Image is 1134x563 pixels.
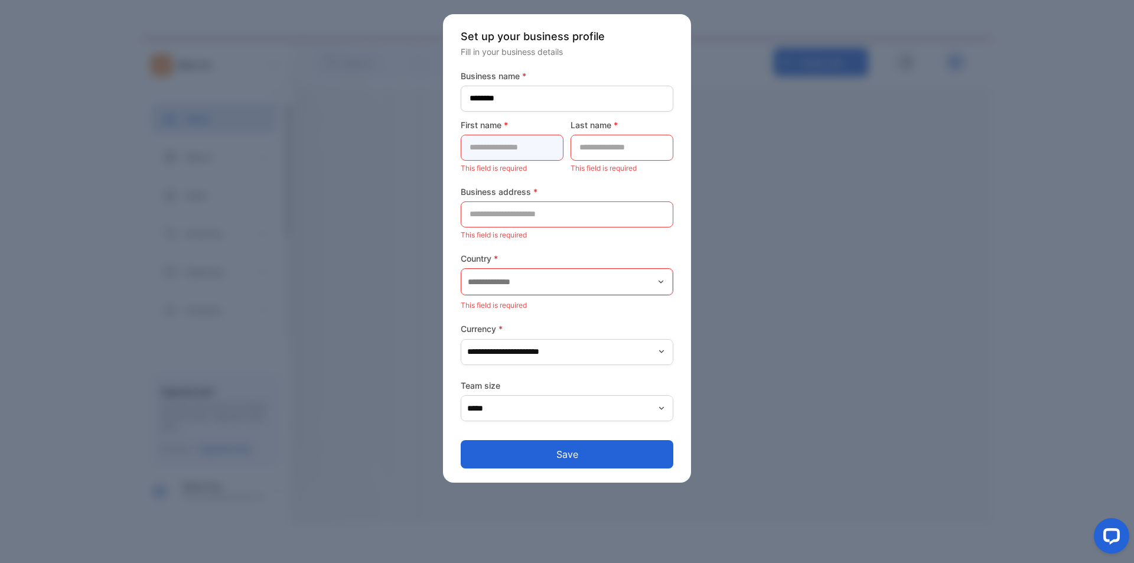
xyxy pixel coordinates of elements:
p: This field is required [461,227,673,243]
p: This field is required [461,161,563,176]
p: Set up your business profile [461,28,673,44]
label: Country [461,252,673,265]
label: Business name [461,70,673,82]
p: This field is required [571,161,673,176]
label: Currency [461,323,673,335]
iframe: LiveChat chat widget [1084,513,1134,563]
p: Fill in your business details [461,45,673,58]
label: Team size [461,379,673,392]
label: Business address [461,186,673,198]
label: Last name [571,119,673,131]
label: First name [461,119,563,131]
p: This field is required [461,298,673,313]
button: Save [461,440,673,468]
